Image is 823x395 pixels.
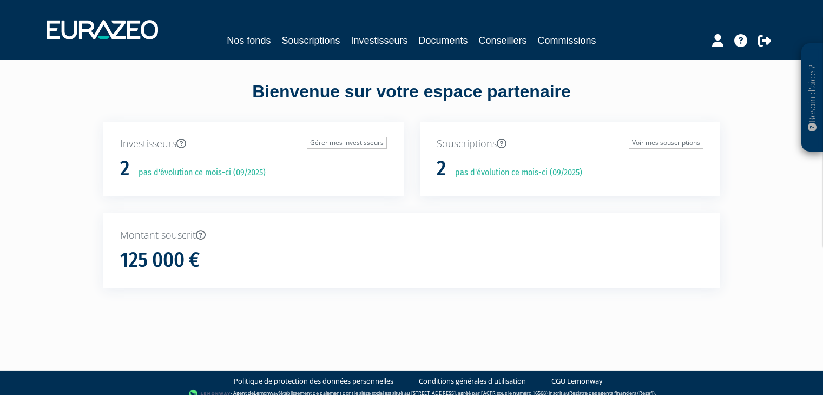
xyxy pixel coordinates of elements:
a: Conseillers [479,33,527,48]
a: Politique de protection des données personnelles [234,376,393,386]
p: Montant souscrit [120,228,703,242]
h1: 2 [437,157,446,180]
a: Conditions générales d'utilisation [419,376,526,386]
a: Voir mes souscriptions [629,137,703,149]
p: Besoin d'aide ? [806,49,819,147]
a: Nos fonds [227,33,271,48]
a: Souscriptions [281,33,340,48]
a: Investisseurs [351,33,407,48]
p: Investisseurs [120,137,387,151]
a: Gérer mes investisseurs [307,137,387,149]
a: CGU Lemonway [551,376,603,386]
p: Souscriptions [437,137,703,151]
h1: 2 [120,157,129,180]
h1: 125 000 € [120,249,200,272]
p: pas d'évolution ce mois-ci (09/2025) [447,167,582,179]
p: pas d'évolution ce mois-ci (09/2025) [131,167,266,179]
div: Bienvenue sur votre espace partenaire [95,80,728,122]
a: Documents [419,33,468,48]
img: 1732889491-logotype_eurazeo_blanc_rvb.png [47,20,158,40]
a: Commissions [538,33,596,48]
